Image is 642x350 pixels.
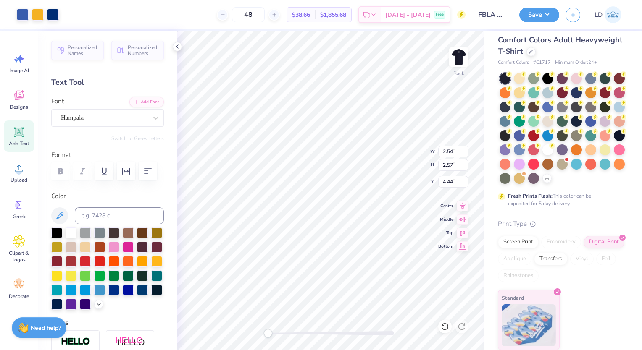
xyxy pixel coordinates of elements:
[264,329,272,337] div: Accessibility label
[129,97,164,107] button: Add Font
[595,10,603,20] span: LD
[498,219,625,229] div: Print Type
[591,6,625,23] a: LD
[438,243,453,250] span: Bottom
[232,7,265,22] input: – –
[68,44,99,56] span: Personalized Names
[605,6,621,23] img: Lexus Diaz
[498,59,529,66] span: Comfort Colors
[555,59,597,66] span: Minimum Order: 24 +
[51,41,104,60] button: Personalized Names
[13,213,26,220] span: Greek
[31,324,61,332] strong: Need help?
[438,203,453,209] span: Center
[10,104,28,110] span: Designs
[502,293,524,302] span: Standard
[75,207,164,224] input: e.g. 7428 c
[453,70,464,77] div: Back
[498,253,531,265] div: Applique
[320,10,346,19] span: $1,855.68
[111,41,164,60] button: Personalized Numbers
[570,253,594,265] div: Vinyl
[508,193,553,199] strong: Fresh Prints Flash:
[61,337,90,347] img: Stroke
[51,77,164,88] div: Text Tool
[596,253,616,265] div: Foil
[534,253,568,265] div: Transfers
[292,10,310,19] span: $38.66
[498,35,623,56] span: Comfort Colors Adult Heavyweight T-Shirt
[9,140,29,147] span: Add Text
[438,216,453,223] span: Middle
[438,230,453,236] span: Top
[385,10,431,19] span: [DATE] - [DATE]
[11,177,27,183] span: Upload
[519,8,559,22] button: Save
[502,304,556,346] img: Standard
[128,44,159,56] span: Personalized Numbers
[436,12,444,18] span: Free
[116,337,145,347] img: Shadow
[51,191,164,201] label: Color
[533,59,551,66] span: # C1717
[472,6,513,23] input: Untitled Design
[111,135,164,142] button: Switch to Greek Letters
[450,49,467,65] img: Back
[508,192,611,207] div: This color can be expedited for 5 day delivery.
[498,236,539,248] div: Screen Print
[498,269,539,282] div: Rhinestones
[9,293,29,300] span: Decorate
[51,150,164,160] label: Format
[5,250,33,263] span: Clipart & logos
[541,236,581,248] div: Embroidery
[51,97,64,106] label: Font
[9,67,29,74] span: Image AI
[584,236,624,248] div: Digital Print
